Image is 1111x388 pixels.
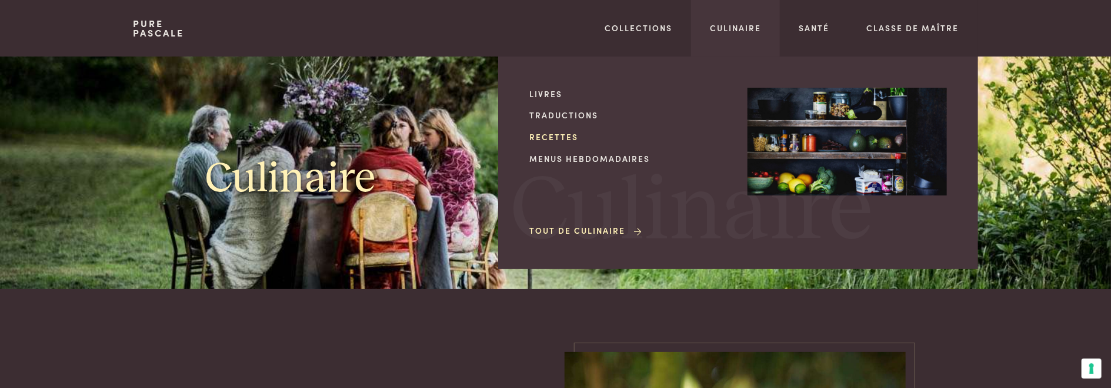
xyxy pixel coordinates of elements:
[529,131,729,143] a: Recettes
[1082,359,1102,379] button: Vos préférences en matière de consentement pour les technologies de suivi
[529,152,729,165] a: Menus hebdomadaires
[799,22,829,34] a: Santé
[529,109,729,121] a: Traductions
[205,152,375,205] h1: Culinaire
[529,88,729,100] a: Livres
[529,224,644,237] a: Tout de Culinaire
[710,22,761,34] a: Culinaire
[605,22,673,34] a: Collections
[748,88,947,196] img: Culinaire
[133,19,184,38] a: PurePascale
[511,167,873,257] span: Culinaire
[867,22,959,34] a: Classe de maître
